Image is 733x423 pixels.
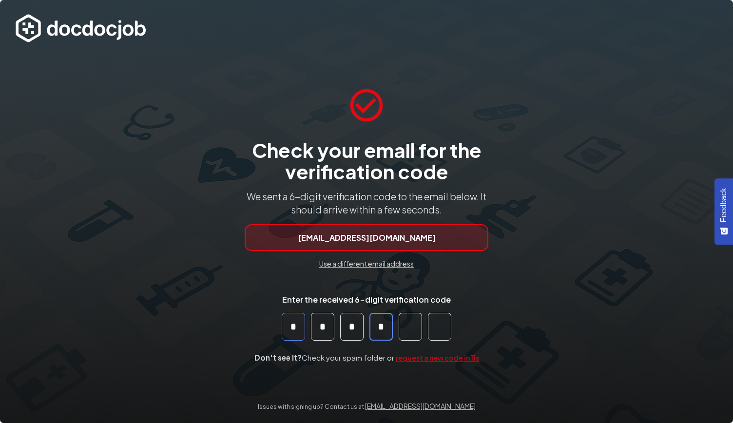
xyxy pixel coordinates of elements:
img: Logo [12,12,150,46]
button: Feedback - Show survey [714,178,733,245]
h6: We sent a 6-digit verification code to the email below. It should arrive within a few seconds. [245,190,488,216]
p: Check your spam folder or [245,352,488,364]
p: Issues with signing up? Contact us at [12,401,721,411]
h3: Check your email for the verification code [245,139,488,182]
a: [EMAIL_ADDRESS][DOMAIN_NAME] [365,402,476,410]
strong: Don't see it? [254,353,302,362]
h6: [EMAIL_ADDRESS][DOMAIN_NAME] [253,233,480,242]
span: request a new code in 11s [396,353,479,362]
span: Feedback [719,188,728,222]
span: Use a different email address [319,259,414,268]
label: Enter the received 6-digit verification code [245,293,488,307]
